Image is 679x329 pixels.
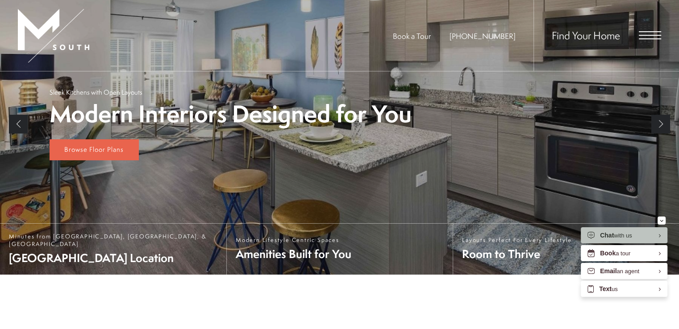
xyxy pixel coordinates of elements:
a: Book a Tour [393,31,431,41]
p: Modern Interiors Designed for You [50,101,412,127]
a: Call Us at 813-570-8014 [450,31,516,41]
span: Amenities Built for You [236,246,351,262]
a: Browse Floor Plans [50,139,139,161]
a: Layouts Perfect For Every Lifestyle [453,224,679,275]
p: Sleek Kitchens with Open Layouts [50,87,142,97]
a: Modern Lifestyle Centric Spaces [226,224,453,275]
span: Minutes from [GEOGRAPHIC_DATA], [GEOGRAPHIC_DATA], & [GEOGRAPHIC_DATA] [9,233,217,248]
a: Find Your Home [552,28,620,42]
a: Next [651,115,670,133]
span: [GEOGRAPHIC_DATA] Location [9,250,217,266]
button: Open Menu [639,31,661,39]
span: Room to Thrive [462,246,572,262]
span: Browse Floor Plans [64,145,124,154]
a: Previous [9,115,28,133]
img: MSouth [18,9,89,62]
span: Modern Lifestyle Centric Spaces [236,236,351,244]
span: [PHONE_NUMBER] [450,31,516,41]
span: Layouts Perfect For Every Lifestyle [462,236,572,244]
